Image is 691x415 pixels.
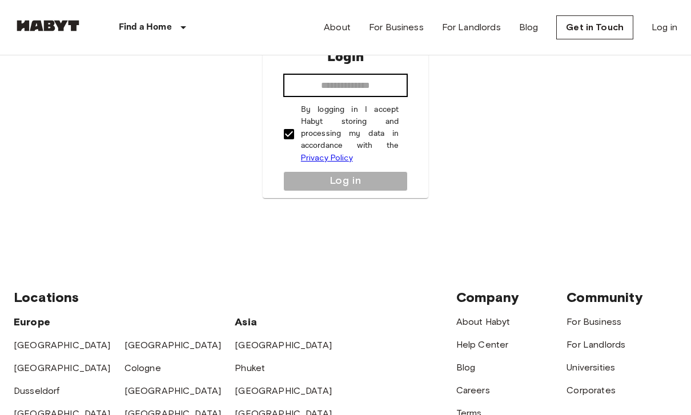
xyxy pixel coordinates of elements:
[456,339,509,350] a: Help Center
[369,21,424,34] a: For Business
[301,104,399,164] p: By logging in I accept Habyt storing and processing my data in accordance with the
[14,316,50,328] span: Europe
[124,340,222,350] a: [GEOGRAPHIC_DATA]
[567,385,616,396] a: Corporates
[567,339,625,350] a: For Landlords
[456,316,511,327] a: About Habyt
[235,340,332,350] a: [GEOGRAPHIC_DATA]
[327,47,364,67] p: Login
[301,153,353,163] a: Privacy Policy
[124,385,222,396] a: [GEOGRAPHIC_DATA]
[567,316,621,327] a: For Business
[14,20,82,31] img: Habyt
[124,362,161,373] a: Cologne
[567,289,642,305] span: Community
[456,289,519,305] span: Company
[14,340,111,350] a: [GEOGRAPHIC_DATA]
[324,21,351,34] a: About
[14,289,79,305] span: Locations
[456,362,476,373] a: Blog
[442,21,501,34] a: For Landlords
[14,385,60,396] a: Dusseldorf
[235,385,332,396] a: [GEOGRAPHIC_DATA]
[14,362,111,373] a: [GEOGRAPHIC_DATA]
[519,21,539,34] a: Blog
[456,385,490,396] a: Careers
[556,15,633,39] a: Get in Touch
[652,21,677,34] a: Log in
[235,362,265,373] a: Phuket
[235,316,257,328] span: Asia
[119,21,172,34] p: Find a Home
[567,362,615,373] a: Universities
